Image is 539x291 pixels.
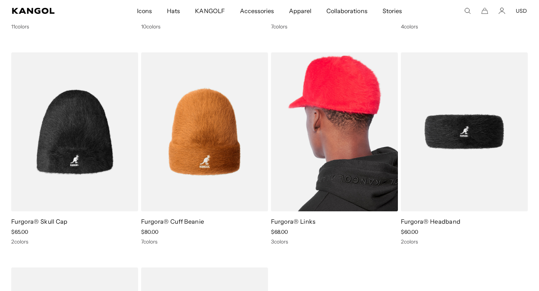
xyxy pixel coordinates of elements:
a: Account [499,7,505,14]
div: 11 colors [11,23,138,30]
div: 2 colors [11,238,138,245]
img: Furgora® Headband [401,52,528,212]
span: $68.00 [271,229,288,235]
span: $80.00 [141,229,158,235]
a: Kangol [12,8,90,14]
button: USD [516,7,527,14]
img: Furgora® Skull Cap [11,52,138,212]
a: Furgora® Skull Cap [11,218,68,225]
div: 10 colors [141,23,268,30]
div: 2 colors [401,238,528,245]
div: 4 colors [401,23,528,30]
div: 7 colors [141,238,268,245]
span: $65.00 [11,229,28,235]
img: Furgora® Cuff Beanie [141,52,268,212]
button: Cart [481,7,488,14]
img: Furgora® Links [271,52,398,212]
div: 3 colors [271,238,398,245]
div: 7 colors [271,23,398,30]
span: $60.00 [401,229,418,235]
a: Furgora® Cuff Beanie [141,218,204,225]
a: Furgora® Headband [401,218,460,225]
a: Furgora® Links [271,218,316,225]
summary: Search here [464,7,471,14]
